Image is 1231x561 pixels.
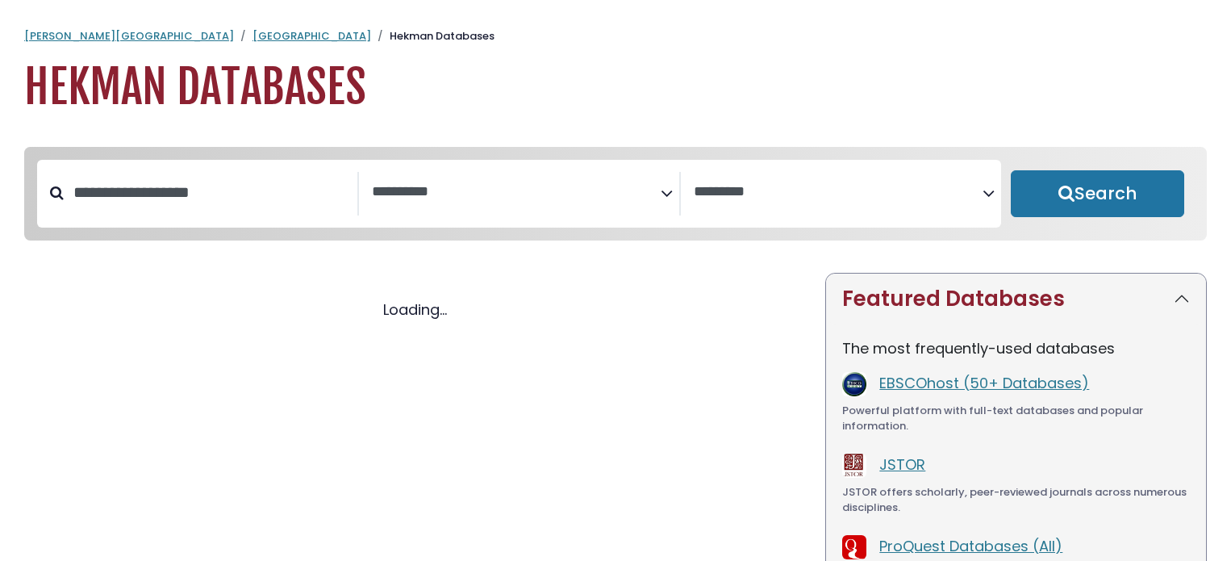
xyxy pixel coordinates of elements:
[371,28,494,44] li: Hekman Databases
[879,454,925,475] a: JSTOR
[842,337,1190,359] p: The most frequently-used databases
[879,373,1089,393] a: EBSCOhost (50+ Databases)
[24,28,234,44] a: [PERSON_NAME][GEOGRAPHIC_DATA]
[24,61,1207,115] h1: Hekman Databases
[252,28,371,44] a: [GEOGRAPHIC_DATA]
[694,184,983,201] textarea: Search
[24,299,806,320] div: Loading...
[24,147,1207,241] nav: Search filters
[879,536,1062,556] a: ProQuest Databases (All)
[842,403,1190,434] div: Powerful platform with full-text databases and popular information.
[1011,170,1184,217] button: Submit for Search Results
[372,184,661,201] textarea: Search
[24,28,1207,44] nav: breadcrumb
[826,274,1206,324] button: Featured Databases
[842,484,1190,516] div: JSTOR offers scholarly, peer-reviewed journals across numerous disciplines.
[64,179,357,206] input: Search database by title or keyword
